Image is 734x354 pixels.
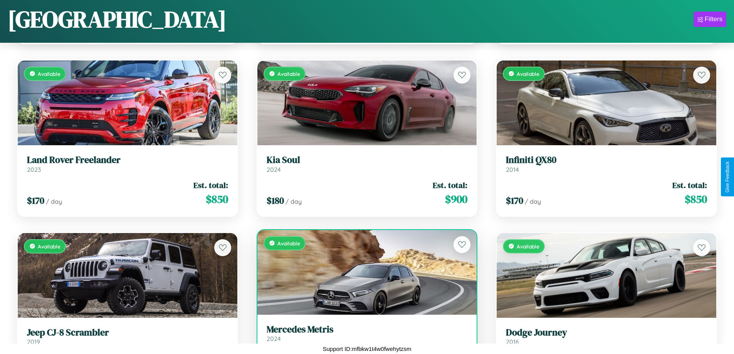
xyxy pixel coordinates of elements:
span: 2024 [267,335,281,342]
a: Dodge Journey2016 [506,327,707,346]
span: Est. total: [433,180,467,191]
div: Give Feedback [725,161,730,193]
button: Filters [694,12,726,27]
a: Mercedes Metris2024 [267,324,468,343]
a: Land Rover Freelander2023 [27,154,228,173]
h3: Jeep CJ-8 Scrambler [27,327,228,338]
span: / day [46,198,62,205]
span: / day [525,198,541,205]
span: 2014 [506,166,519,173]
h1: [GEOGRAPHIC_DATA] [8,3,227,35]
span: Available [277,240,300,247]
a: Kia Soul2024 [267,154,468,173]
span: 2016 [506,338,519,346]
span: Available [38,243,60,250]
span: 2024 [267,166,281,173]
h3: Dodge Journey [506,327,707,338]
span: $ 850 [685,191,707,207]
span: $ 170 [506,194,523,207]
h3: Mercedes Metris [267,324,468,335]
span: Available [277,70,300,77]
p: Support ID: mfbkw1t4w0fwehytzsm [322,344,411,354]
span: $ 850 [206,191,228,207]
span: $ 170 [27,194,44,207]
a: Jeep CJ-8 Scrambler2019 [27,327,228,346]
a: Infiniti QX802014 [506,154,707,173]
span: 2019 [27,338,40,346]
span: Est. total: [193,180,228,191]
span: $ 180 [267,194,284,207]
span: 2023 [27,166,41,173]
h3: Land Rover Freelander [27,154,228,166]
span: Available [38,70,60,77]
span: $ 900 [445,191,467,207]
span: Available [517,70,539,77]
span: / day [286,198,302,205]
span: Available [517,243,539,250]
div: Filters [705,15,722,23]
h3: Infiniti QX80 [506,154,707,166]
h3: Kia Soul [267,154,468,166]
span: Est. total: [672,180,707,191]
